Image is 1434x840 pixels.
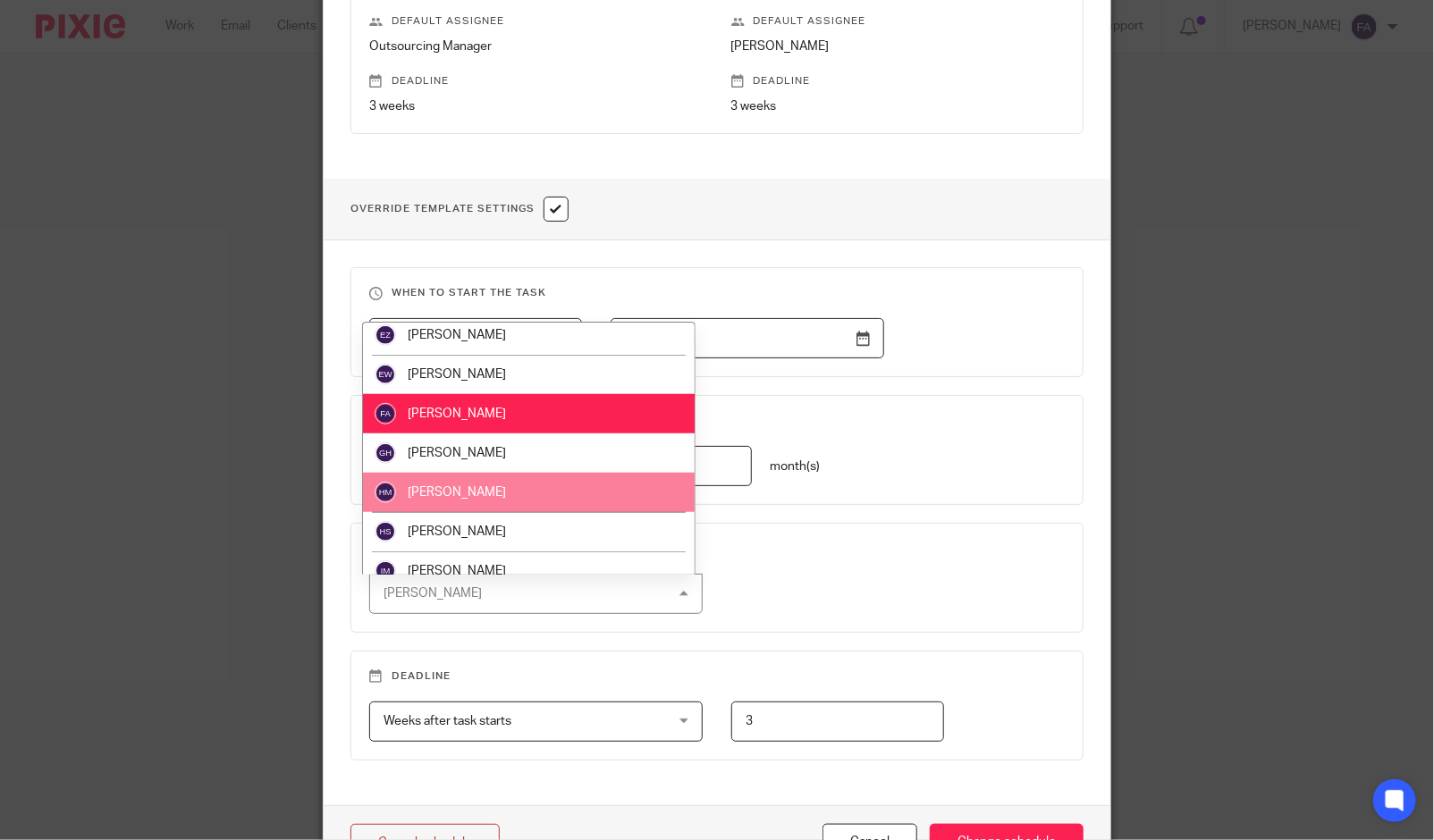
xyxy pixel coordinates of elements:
[731,74,1065,88] p: Deadline
[369,97,703,115] p: 3 weeks
[408,447,506,459] span: [PERSON_NAME]
[408,525,506,538] span: [PERSON_NAME]
[408,368,506,381] span: [PERSON_NAME]
[369,286,1065,300] h3: When to start the task
[375,482,396,503] img: svg%3E
[731,97,1065,115] p: 3 weeks
[408,407,506,420] span: [PERSON_NAME]
[375,560,396,582] img: svg%3E
[408,329,506,341] span: [PERSON_NAME]
[384,715,511,727] span: Weeks after task starts
[408,486,506,499] span: [PERSON_NAME]
[350,197,569,222] h1: Override Template Settings
[375,324,396,346] img: svg%3E
[731,14,1065,29] p: Default assignee
[369,414,1065,428] h3: Task recurrence
[375,442,396,464] img: svg%3E
[369,74,703,88] p: Deadline
[375,403,396,424] img: svg%3E
[369,38,703,55] p: Outsourcing Manager
[375,364,396,385] img: svg%3E
[408,565,506,577] span: [PERSON_NAME]
[770,460,820,473] span: month(s)
[384,587,482,600] div: [PERSON_NAME]
[369,669,1065,684] h3: Deadline
[375,521,396,542] img: svg%3E
[369,542,1065,556] h3: Default assignee
[369,14,703,29] p: Default assignee
[731,38,1065,55] p: [PERSON_NAME]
